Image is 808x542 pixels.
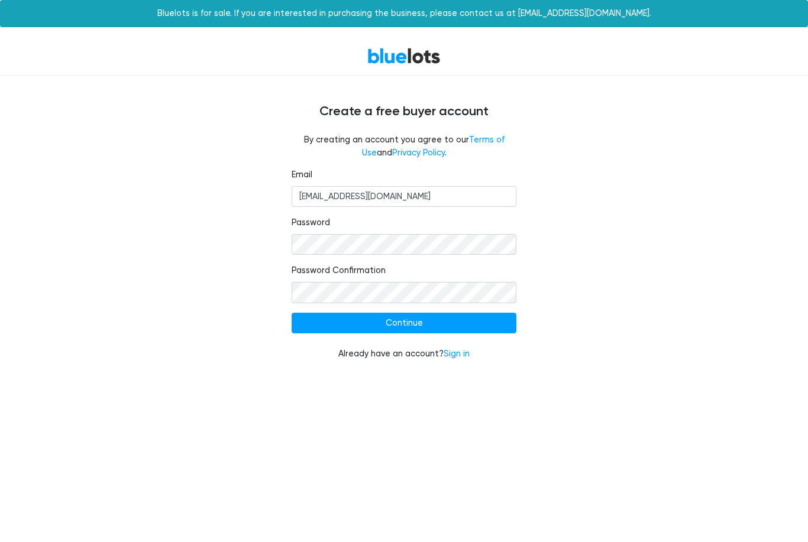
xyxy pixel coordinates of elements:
[444,349,470,359] a: Sign in
[292,264,386,277] label: Password Confirmation
[292,216,330,229] label: Password
[49,104,759,119] h4: Create a free buyer account
[367,47,441,64] a: BlueLots
[362,135,505,158] a: Terms of Use
[292,168,312,181] label: Email
[292,348,516,361] div: Already have an account?
[292,134,516,159] fieldset: By creating an account you agree to our and .
[292,313,516,334] input: Continue
[392,148,445,158] a: Privacy Policy
[292,186,516,207] input: Email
